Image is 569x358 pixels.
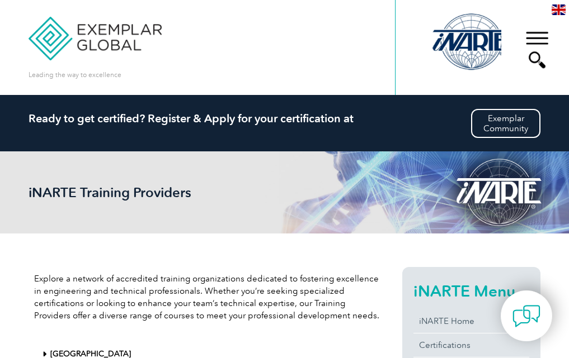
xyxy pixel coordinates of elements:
[413,333,530,357] a: Certifications
[512,302,540,330] img: contact-chat.png
[413,309,530,333] a: iNARTE Home
[552,4,566,15] img: en
[413,282,530,300] h2: iNARTE Menu
[29,112,540,125] h2: Ready to get certified? Register & Apply for your certification at
[471,109,540,138] a: ExemplarCommunity
[29,69,121,81] p: Leading the way to excellence
[29,185,196,200] h1: iNARTE Training Providers
[34,273,382,322] p: Explore a network of accredited training organizations dedicated to fostering excellence in engin...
